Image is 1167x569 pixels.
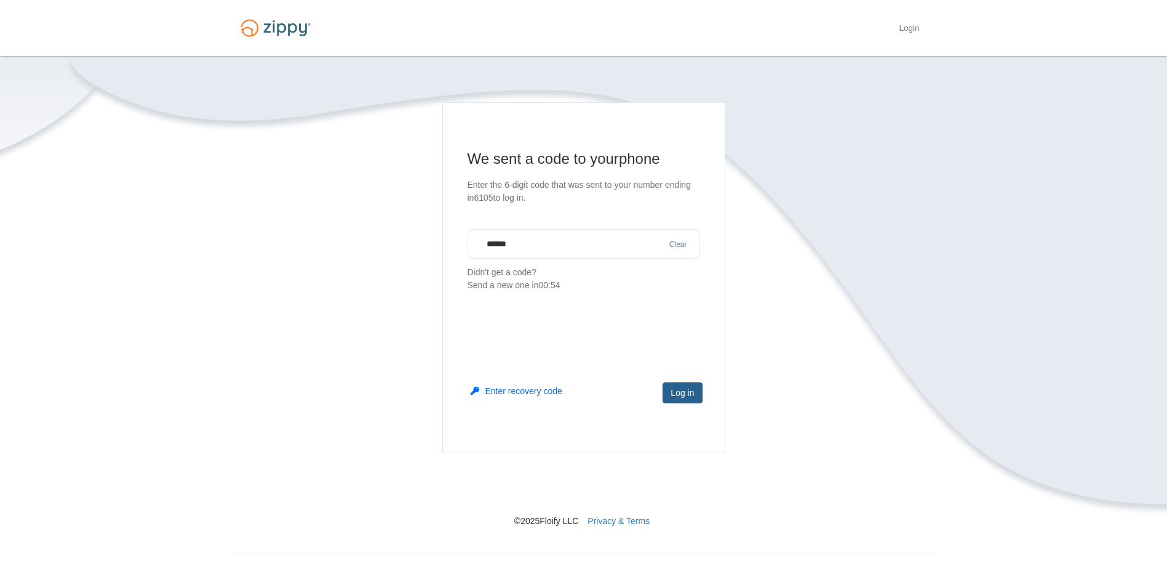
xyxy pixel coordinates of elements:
[899,23,919,36] a: Login
[468,179,700,204] p: Enter the 6-digit code that was sent to your number ending in 6105 to log in.
[233,14,318,42] img: Logo
[468,149,700,169] h1: We sent a code to your phone
[587,516,650,526] a: Privacy & Terms
[468,266,700,292] p: Didn't get a code?
[471,385,562,397] button: Enter recovery code
[666,239,691,251] button: Clear
[663,382,702,403] button: Log in
[468,279,700,292] div: Send a new one in 00:54
[233,453,934,527] nav: © 2025 Floify LLC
